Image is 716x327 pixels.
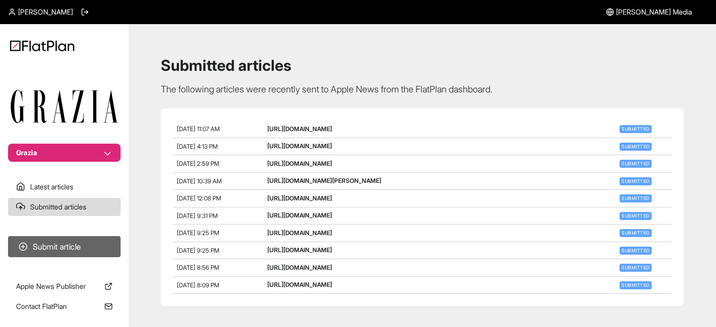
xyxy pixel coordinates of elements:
[618,229,653,236] a: Submitted
[177,160,219,167] span: [DATE] 2:59 PM
[177,212,218,220] span: [DATE] 9:31 PM
[267,177,381,184] a: [URL][DOMAIN_NAME][PERSON_NAME]
[8,236,121,257] button: Submit article
[618,263,653,271] a: Submitted
[616,7,692,17] span: [PERSON_NAME] Media
[8,178,121,196] a: Latest articles
[618,159,653,167] a: Submitted
[620,143,651,151] span: Submitted
[8,7,73,17] a: [PERSON_NAME]
[267,281,332,288] a: [URL][DOMAIN_NAME]
[620,160,651,168] span: Submitted
[177,264,219,271] span: [DATE] 8:56 PM
[177,125,220,133] span: [DATE] 11:07 AM
[620,125,651,133] span: Submitted
[267,246,332,254] a: [URL][DOMAIN_NAME]
[618,246,653,254] a: Submitted
[18,7,73,17] span: [PERSON_NAME]
[267,125,332,133] a: [URL][DOMAIN_NAME]
[618,177,653,184] a: Submitted
[177,143,218,150] span: [DATE] 4:13 PM
[618,125,653,132] a: Submitted
[8,198,121,216] a: Submitted articles
[267,229,332,237] a: [URL][DOMAIN_NAME]
[267,142,332,150] a: [URL][DOMAIN_NAME]
[8,144,121,162] button: Grazia
[620,264,651,272] span: Submitted
[177,247,219,254] span: [DATE] 9:25 PM
[267,264,332,271] a: [URL][DOMAIN_NAME]
[267,160,332,167] a: [URL][DOMAIN_NAME]
[177,177,222,185] span: [DATE] 10:39 AM
[267,211,332,219] a: [URL][DOMAIN_NAME]
[10,40,74,51] img: Logo
[10,89,119,124] img: Publication Logo
[161,82,684,96] p: The following articles were recently sent to Apple News from the FlatPlan dashboard.
[267,194,332,202] a: [URL][DOMAIN_NAME]
[8,297,121,315] a: Contact FlatPlan
[618,281,653,288] a: Submitted
[620,194,651,202] span: Submitted
[620,229,651,237] span: Submitted
[177,281,219,289] span: [DATE] 8:09 PM
[620,177,651,185] span: Submitted
[8,277,121,295] a: Apple News Publisher
[620,281,651,289] span: Submitted
[177,194,221,202] span: [DATE] 12:08 PM
[161,56,684,74] h1: Submitted articles
[620,212,651,220] span: Submitted
[177,229,219,237] span: [DATE] 9:25 PM
[618,194,653,201] a: Submitted
[618,211,653,219] a: Submitted
[620,247,651,255] span: Submitted
[618,142,653,150] a: Submitted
